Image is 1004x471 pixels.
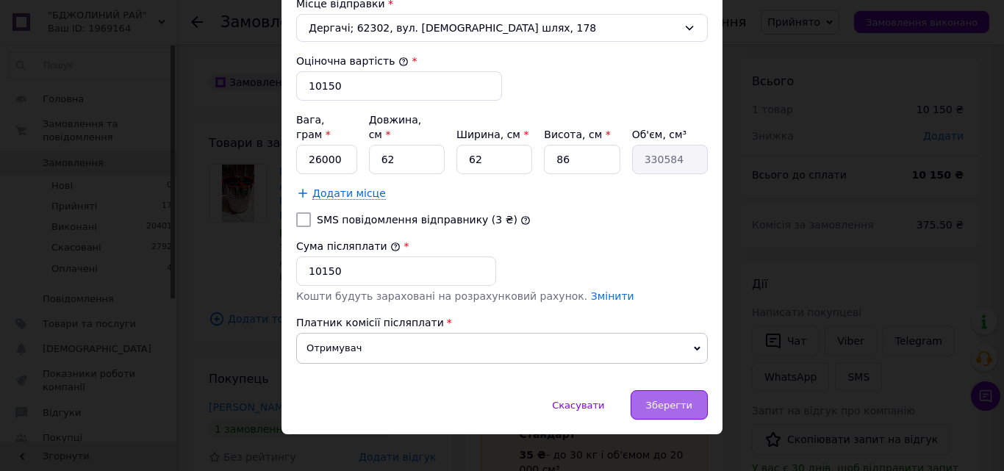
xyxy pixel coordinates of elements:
label: Ширина, см [456,129,528,140]
label: Вага, грам [296,114,331,140]
span: Додати місце [312,187,386,200]
label: Довжина, см [369,114,422,140]
label: Сума післяплати [296,240,401,252]
span: Дергачі; 62302, вул. [DEMOGRAPHIC_DATA] шлях, 178 [309,21,678,35]
label: Оціночна вартість [296,55,409,67]
a: Змінити [591,290,634,302]
span: Платник комісії післяплати [296,317,444,328]
label: Висота, см [544,129,610,140]
span: Кошти будуть зараховані на розрахунковий рахунок. [296,290,634,302]
span: Отримувач [296,333,708,364]
label: SMS повідомлення відправнику (3 ₴) [317,214,517,226]
span: Скасувати [552,400,604,411]
span: Зберегти [646,400,692,411]
div: Об'єм, см³ [632,127,708,142]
